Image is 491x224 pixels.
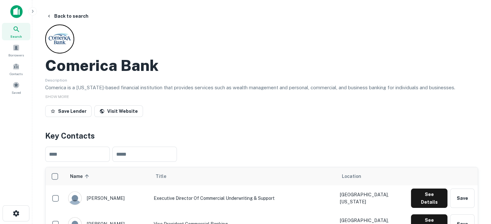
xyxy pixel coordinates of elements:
a: Borrowers [2,42,30,59]
span: Borrowers [8,53,24,58]
a: Search [2,23,30,40]
h2: Comerica Bank [45,56,159,75]
td: Executive Director of Commercial Underwriting & Support [150,185,337,211]
button: See Details [411,189,447,208]
span: Search [10,34,22,39]
a: Contacts [2,60,30,78]
a: Saved [2,79,30,96]
th: Name [65,167,150,185]
th: Title [150,167,337,185]
span: Name [70,172,91,180]
span: SHOW MORE [45,94,69,99]
button: Back to search [44,10,91,22]
h4: Key Contacts [45,130,478,141]
iframe: Chat Widget [459,172,491,203]
p: Comerica is a [US_STATE]-based financial institution that provides services such as wealth manage... [45,84,478,92]
img: 9c8pery4andzj6ohjkjp54ma2 [68,192,81,205]
span: Saved [12,90,21,95]
div: [PERSON_NAME] [68,191,147,205]
button: Save [450,189,475,208]
span: Location [342,172,361,180]
a: Visit Website [94,105,143,117]
span: Description [45,78,67,83]
span: Contacts [10,71,23,76]
button: Save Lender [45,105,92,117]
img: capitalize-icon.png [10,5,23,18]
th: Location [337,167,408,185]
td: [GEOGRAPHIC_DATA], [US_STATE] [337,185,408,211]
span: Title [156,172,175,180]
